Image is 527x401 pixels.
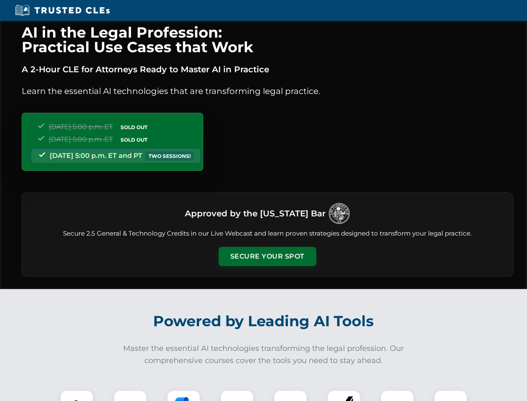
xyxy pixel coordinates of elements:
h3: Approved by the [US_STATE] Bar [185,206,325,221]
span: SOLD OUT [118,123,150,132]
p: A 2-Hour CLE for Attorneys Ready to Master AI in Practice [22,63,513,76]
span: [DATE] 5:00 p.m. ET [49,123,113,131]
img: Trusted CLEs [13,4,112,17]
span: [DATE] 5:00 p.m. ET [49,135,113,143]
p: Learn the essential AI technologies that are transforming legal practice. [22,84,513,98]
h2: Powered by Leading AI Tools [33,307,495,336]
h1: AI in the Legal Profession: Practical Use Cases that Work [22,25,513,54]
span: SOLD OUT [118,135,150,144]
p: Master the essential AI technologies transforming the legal profession. Our comprehensive courses... [118,343,410,367]
img: Logo [329,203,350,224]
p: Secure 2.5 General & Technology Credits in our Live Webcast and learn proven strategies designed ... [32,229,503,239]
button: Secure Your Spot [219,247,316,266]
